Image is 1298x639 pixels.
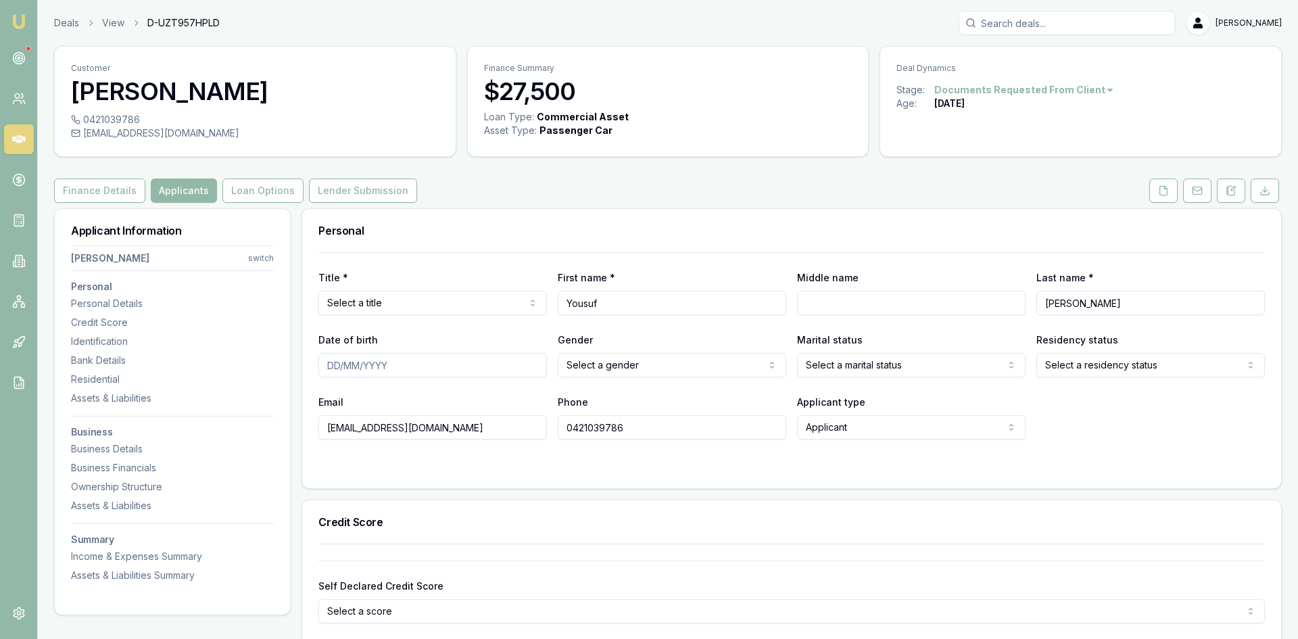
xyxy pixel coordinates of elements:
input: DD/MM/YYYY [318,353,547,377]
p: Deal Dynamics [896,63,1265,74]
div: Business Financials [71,461,274,475]
div: [EMAIL_ADDRESS][DOMAIN_NAME] [71,126,439,140]
div: Credit Score [71,316,274,329]
a: View [102,16,124,30]
label: Email [318,396,343,408]
div: Assets & Liabilities Summary [71,569,274,582]
img: emu-icon-u.png [11,14,27,30]
a: Loan Options [220,179,306,203]
div: Income & Expenses Summary [71,550,274,563]
label: First name * [558,272,615,283]
div: Residential [71,373,274,386]
label: Middle name [797,272,859,283]
div: Commercial Asset [537,110,629,124]
div: Age: [896,97,934,110]
div: 0421039786 [71,113,439,126]
div: Passenger Car [539,124,612,137]
a: Deals [54,16,79,30]
label: Marital status [797,334,863,346]
label: Title * [318,272,348,283]
label: Last name * [1036,272,1094,283]
input: 0431 234 567 [558,415,786,440]
button: Applicants [151,179,217,203]
div: Stage: [896,83,934,97]
button: Finance Details [54,179,145,203]
a: Finance Details [54,179,148,203]
h3: Summary [71,535,274,544]
span: [PERSON_NAME] [1216,18,1282,28]
input: Search deals [959,11,1175,35]
h3: [PERSON_NAME] [71,78,439,105]
label: Date of birth [318,334,378,346]
div: Bank Details [71,354,274,367]
h3: Business [71,427,274,437]
p: Finance Summary [484,63,852,74]
span: D-UZT957HPLD [147,16,220,30]
label: Self Declared Credit Score [318,580,443,592]
div: Asset Type : [484,124,537,137]
div: switch [248,253,274,264]
p: Customer [71,63,439,74]
nav: breadcrumb [54,16,220,30]
button: Loan Options [222,179,304,203]
h3: Personal [318,225,1265,236]
h3: Credit Score [318,517,1265,527]
div: Identification [71,335,274,348]
a: Applicants [148,179,220,203]
h3: Applicant Information [71,225,274,236]
h3: Personal [71,282,274,291]
label: Gender [558,334,593,346]
button: Lender Submission [309,179,417,203]
div: [PERSON_NAME] [71,252,149,265]
label: Phone [558,396,588,408]
div: [DATE] [934,97,965,110]
div: Business Details [71,442,274,456]
div: Assets & Liabilities [71,499,274,513]
div: Personal Details [71,297,274,310]
label: Residency status [1036,334,1118,346]
div: Loan Type: [484,110,534,124]
button: Documents Requested From Client [934,83,1115,97]
a: Lender Submission [306,179,420,203]
div: Assets & Liabilities [71,392,274,405]
label: Applicant type [797,396,865,408]
h3: $27,500 [484,78,852,105]
div: Ownership Structure [71,480,274,494]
